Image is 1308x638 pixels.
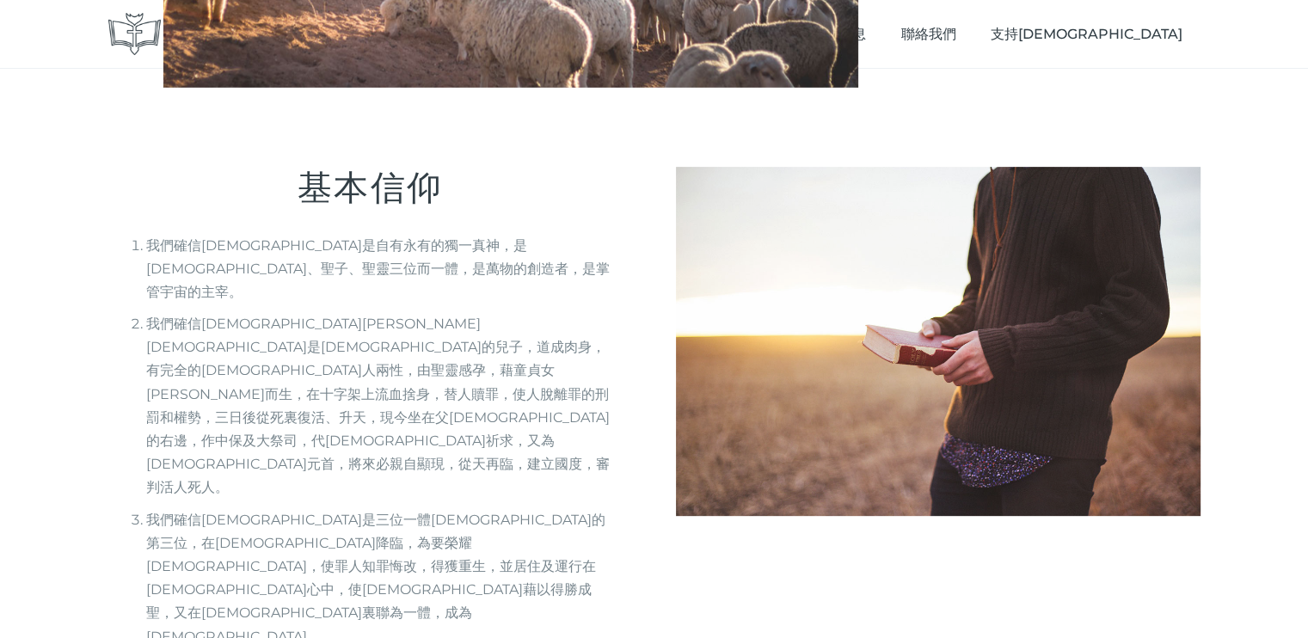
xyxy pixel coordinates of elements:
span: 支持[DEMOGRAPHIC_DATA] [991,26,1182,42]
li: 我們確信[DEMOGRAPHIC_DATA]是自有永有的獨一真神，是[DEMOGRAPHIC_DATA]、聖子、聖靈三位而一體，是萬物的創造者，是掌管宇宙的主宰。 [146,234,616,304]
img: 同福聖經學院 TFBC [108,13,253,55]
li: 我們確信[DEMOGRAPHIC_DATA][PERSON_NAME][DEMOGRAPHIC_DATA]是[DEMOGRAPHIC_DATA]的兒子，道成肉身，有完全的[DEMOGRAPHIC... [146,312,616,500]
span: 聯絡我們 [901,26,956,42]
a: 支持[DEMOGRAPHIC_DATA] [973,9,1201,59]
p: 基本信仰 [108,158,633,217]
a: 聯絡我們 [883,9,973,59]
